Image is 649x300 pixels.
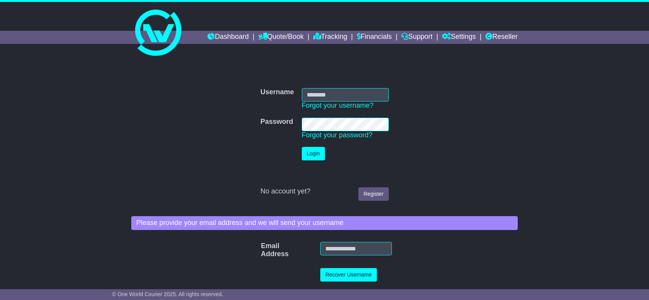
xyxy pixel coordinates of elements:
[302,147,325,160] button: Login
[260,187,388,196] div: No account yet?
[302,131,373,139] a: Forgot your password?
[258,31,304,44] a: Quote/Book
[442,31,476,44] a: Settings
[357,31,392,44] a: Financials
[257,242,271,258] label: Email Address
[131,216,518,230] div: Please provide your email address and we will send your username
[313,31,347,44] a: Tracking
[401,31,432,44] a: Support
[207,31,249,44] a: Dashboard
[358,187,388,201] a: Register
[112,291,223,297] span: © One World Courier 2025. All rights reserved.
[302,102,374,109] a: Forgot your username?
[260,88,294,97] label: Username
[320,268,377,282] button: Recover Username
[485,31,518,44] a: Reseller
[260,118,293,126] label: Password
